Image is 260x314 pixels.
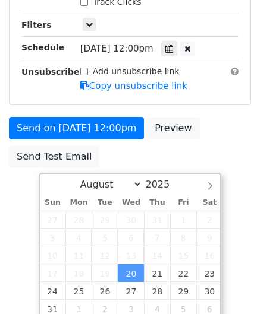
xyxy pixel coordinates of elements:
[144,264,170,282] span: August 21, 2025
[9,145,99,168] a: Send Test Email
[65,264,92,282] span: August 18, 2025
[92,282,118,300] span: August 26, 2025
[40,282,66,300] span: August 24, 2025
[80,81,187,91] a: Copy unsubscribe link
[40,246,66,264] span: August 10, 2025
[170,282,196,300] span: August 29, 2025
[92,264,118,282] span: August 19, 2025
[196,229,223,246] span: August 9, 2025
[21,43,64,52] strong: Schedule
[118,199,144,207] span: Wed
[196,264,223,282] span: August 23, 2025
[65,246,92,264] span: August 11, 2025
[65,282,92,300] span: August 25, 2025
[170,246,196,264] span: August 15, 2025
[92,229,118,246] span: August 5, 2025
[40,199,66,207] span: Sun
[21,20,52,30] strong: Filters
[65,211,92,229] span: July 28, 2025
[144,229,170,246] span: August 7, 2025
[196,246,223,264] span: August 16, 2025
[92,246,118,264] span: August 12, 2025
[144,246,170,264] span: August 14, 2025
[92,199,118,207] span: Tue
[118,264,144,282] span: August 20, 2025
[144,199,170,207] span: Thu
[93,65,180,78] label: Add unsubscribe link
[21,67,80,77] strong: Unsubscribe
[170,264,196,282] span: August 22, 2025
[170,199,196,207] span: Fri
[40,211,66,229] span: July 27, 2025
[144,211,170,229] span: July 31, 2025
[65,229,92,246] span: August 4, 2025
[118,282,144,300] span: August 27, 2025
[201,257,260,314] iframe: Chat Widget
[40,264,66,282] span: August 17, 2025
[196,282,223,300] span: August 30, 2025
[196,199,223,207] span: Sat
[9,117,144,139] a: Send on [DATE] 12:00pm
[118,229,144,246] span: August 6, 2025
[80,43,154,54] span: [DATE] 12:00pm
[118,211,144,229] span: July 30, 2025
[92,211,118,229] span: July 29, 2025
[65,199,92,207] span: Mon
[170,211,196,229] span: August 1, 2025
[142,179,185,190] input: Year
[40,229,66,246] span: August 3, 2025
[147,117,199,139] a: Preview
[170,229,196,246] span: August 8, 2025
[144,282,170,300] span: August 28, 2025
[196,211,223,229] span: August 2, 2025
[118,246,144,264] span: August 13, 2025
